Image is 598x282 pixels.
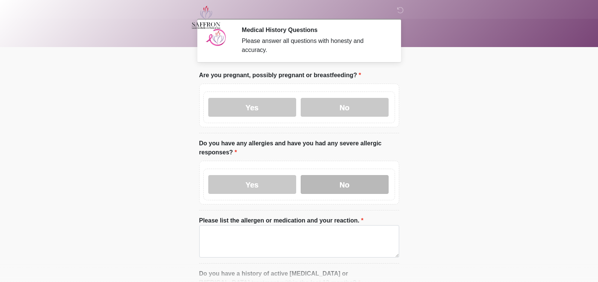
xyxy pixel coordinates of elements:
label: Do you have any allergies and have you had any severe allergic responses? [199,139,399,157]
div: Please answer all questions with honesty and accuracy. [242,37,388,55]
label: No [301,98,389,117]
label: Yes [208,98,296,117]
img: Saffron Laser Aesthetics and Medical Spa Logo [192,6,221,29]
label: Please list the allergen or medication and your reaction. [199,216,364,225]
label: Yes [208,175,296,194]
img: Agent Avatar [205,26,228,49]
label: Are you pregnant, possibly pregnant or breastfeeding? [199,71,361,80]
label: No [301,175,389,194]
